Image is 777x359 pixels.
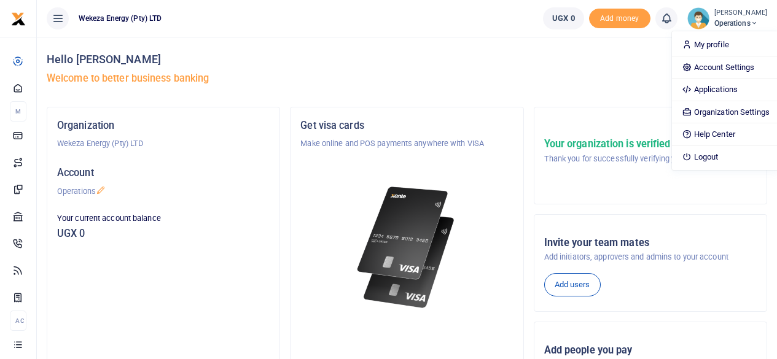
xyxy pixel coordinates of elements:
[57,185,270,198] p: Operations
[10,311,26,331] li: Ac
[57,120,270,132] h5: Organization
[354,179,460,316] img: xente-_physical_cards.png
[47,53,767,66] h4: Hello [PERSON_NAME]
[57,212,270,225] p: Your current account balance
[10,101,26,122] li: M
[57,167,270,179] h5: Account
[544,344,757,357] h5: Add people you pay
[74,13,166,24] span: Wekeza Energy (Pty) LTD
[589,9,650,29] li: Toup your wallet
[538,7,589,29] li: Wallet ballance
[300,137,513,150] p: Make online and POS payments anywhere with VISA
[300,120,513,132] h5: Get visa cards
[11,12,26,26] img: logo-small
[552,12,575,25] span: UGX 0
[687,7,709,29] img: profile-user
[11,14,26,23] a: logo-small logo-large logo-large
[544,237,757,249] h5: Invite your team mates
[544,153,732,165] p: Thank you for successfully verifying your organization
[47,72,767,85] h5: Welcome to better business banking
[544,138,732,150] h5: Your organization is verified
[544,251,757,263] p: Add initiators, approvers and admins to your account
[589,9,650,29] span: Add money
[57,228,270,240] h5: UGX 0
[57,137,270,150] p: Wekeza Energy (Pty) LTD
[544,273,601,296] a: Add users
[687,7,767,29] a: profile-user [PERSON_NAME] Operations
[589,13,650,22] a: Add money
[714,18,767,29] span: Operations
[543,7,584,29] a: UGX 0
[714,8,767,18] small: [PERSON_NAME]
